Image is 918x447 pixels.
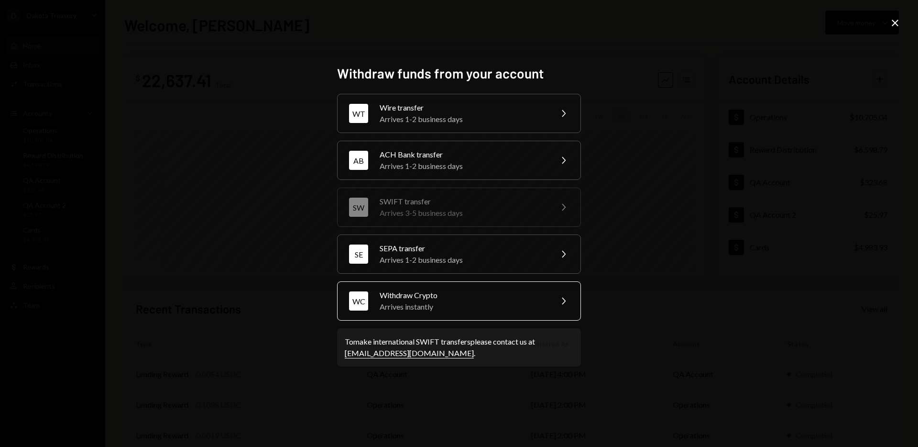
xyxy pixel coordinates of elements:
[337,281,581,321] button: WCWithdraw CryptoArrives instantly
[380,290,546,301] div: Withdraw Crypto
[345,336,573,359] div: To make international SWIFT transfers please contact us at .
[349,104,368,123] div: WT
[345,348,474,358] a: [EMAIL_ADDRESS][DOMAIN_NAME]
[349,151,368,170] div: AB
[349,245,368,264] div: SE
[337,235,581,274] button: SESEPA transferArrives 1-2 business days
[337,64,581,83] h2: Withdraw funds from your account
[380,149,546,160] div: ACH Bank transfer
[380,160,546,172] div: Arrives 1-2 business days
[380,207,546,219] div: Arrives 3-5 business days
[349,198,368,217] div: SW
[380,301,546,313] div: Arrives instantly
[380,113,546,125] div: Arrives 1-2 business days
[349,291,368,311] div: WC
[380,196,546,207] div: SWIFT transfer
[337,188,581,227] button: SWSWIFT transferArrives 3-5 business days
[337,94,581,133] button: WTWire transferArrives 1-2 business days
[380,254,546,266] div: Arrives 1-2 business days
[380,102,546,113] div: Wire transfer
[337,141,581,180] button: ABACH Bank transferArrives 1-2 business days
[380,243,546,254] div: SEPA transfer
